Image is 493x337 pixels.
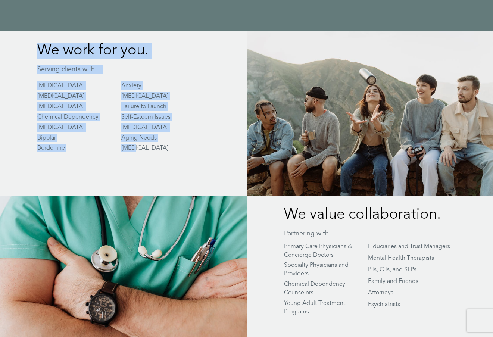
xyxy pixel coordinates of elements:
li: [MEDICAL_DATA] [121,123,205,132]
li: Aging Needs [121,134,205,142]
li: [MEDICAL_DATA] [37,102,121,111]
li: Self-Esteem Issues [121,113,205,121]
h3: We work for you. [37,43,205,59]
li: [MEDICAL_DATA] [37,92,121,100]
li: [MEDICAL_DATA] [121,92,205,100]
li: Primary Care Physicians & Concierge Doctors [284,242,368,259]
li: Chemical Dependency Counselors [284,280,368,297]
li: [MEDICAL_DATA] [121,144,205,152]
li: Fiduciaries and Trust Managers [368,242,452,252]
li: Attorneys [368,288,452,298]
li: Mental Health Therapists [368,254,452,263]
li: Young Adult Treatment Programs [284,299,368,316]
li: Bipolar [37,134,121,142]
p: Serving clients with… [37,65,205,74]
li: Psychiatrists [368,300,452,310]
h3: We value collaboration. [284,207,452,223]
li: Specialty Physicians and Providers [284,261,368,278]
li: [MEDICAL_DATA] [37,123,121,132]
li: Chemical Dependency [37,113,121,121]
li: [MEDICAL_DATA] [37,81,121,90]
p: Partnering with… [284,229,452,238]
li: PTs, OTs, and SLPs [368,265,452,275]
li: Borderline [37,144,121,152]
li: Anxiety [121,81,205,90]
li: Failure to Launch [121,102,205,111]
li: Family and Friends [368,277,452,287]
